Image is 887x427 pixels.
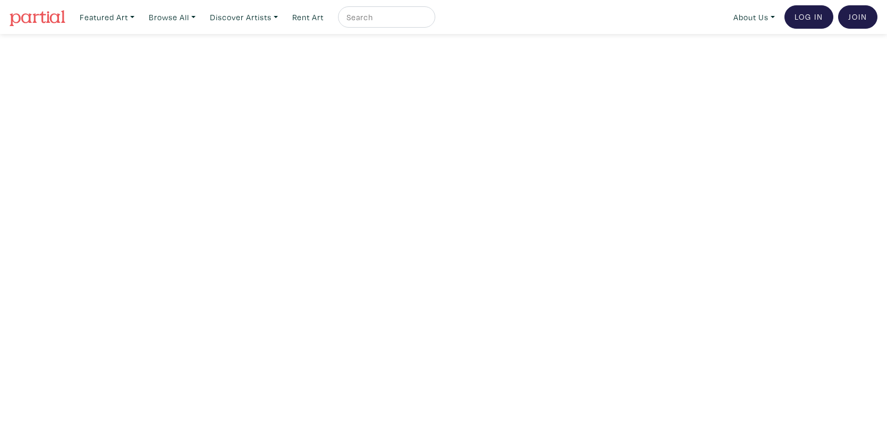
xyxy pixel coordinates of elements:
a: Browse All [144,6,200,28]
input: Search [345,11,425,24]
a: Join [838,5,877,29]
a: Featured Art [75,6,139,28]
a: Rent Art [288,6,328,28]
a: Discover Artists [205,6,283,28]
a: Log In [784,5,833,29]
a: About Us [729,6,780,28]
